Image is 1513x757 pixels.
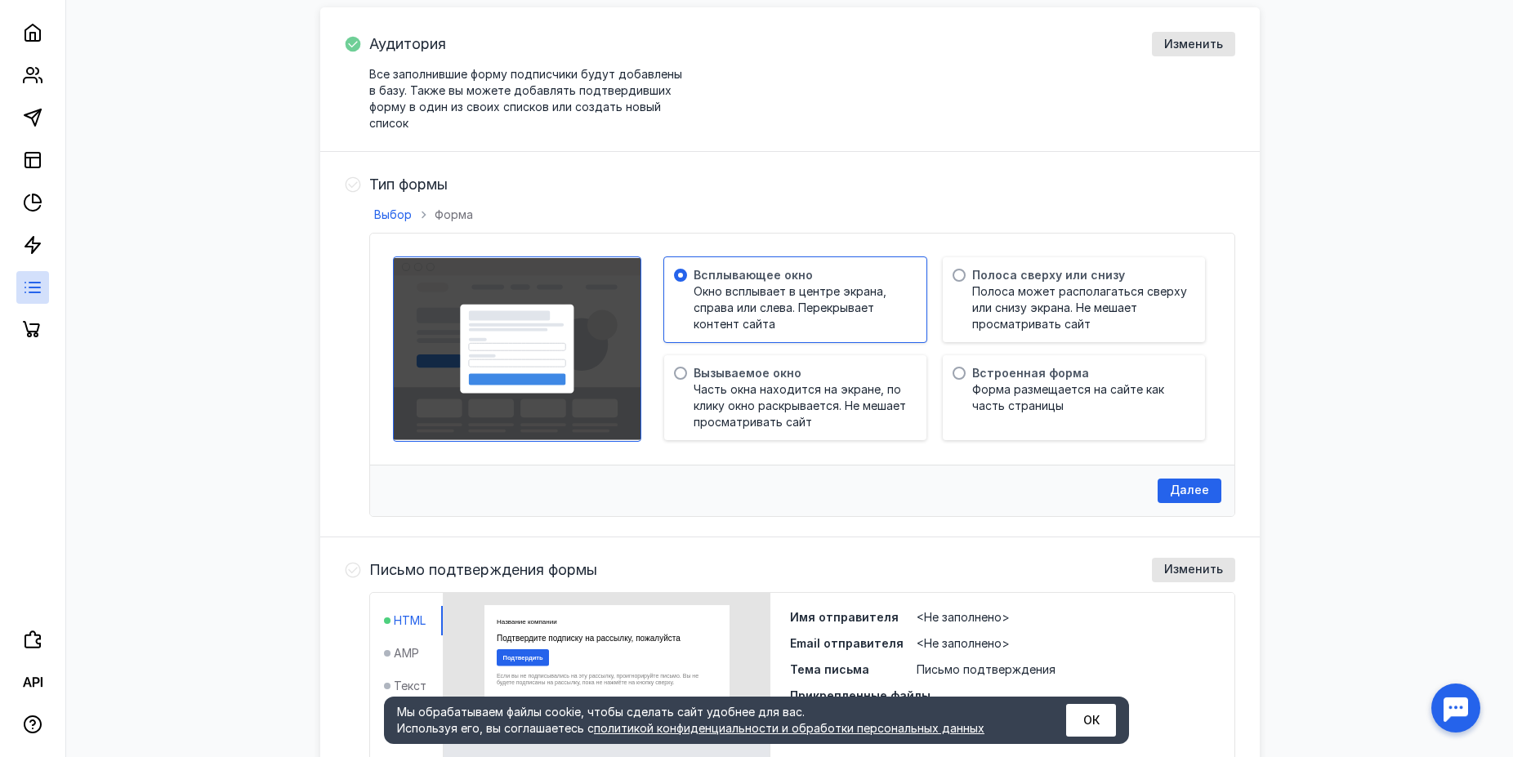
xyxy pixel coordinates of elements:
span: Письмо подтверждения [917,662,1056,676]
h4: Письмо подтверждения формы [369,562,597,578]
button: Изменить [1152,32,1235,56]
button: ОК [1066,704,1116,737]
span: Выбор [374,207,412,221]
button: Изменить [1152,558,1235,582]
span: Тема письма [790,662,869,676]
span: <Не заполнено> [917,636,1010,650]
span: Изменить [1164,563,1223,577]
span: Изменить [1164,38,1223,51]
span: Прикрепленные файлы [790,688,1215,704]
span: Часть окна находится на экране, по клику окно раскрывается. Не мешает просматривать сайт [694,381,910,430]
span: Встроенная форма [972,365,1089,381]
h4: Аудитория [369,36,446,52]
span: HTML [394,612,426,629]
span: Email отправителя [790,636,904,650]
span: Форма размещается на сайте как часть страницы [972,381,1189,414]
span: Полоса может располагаться сверху или снизу экрана. Не мешает просматривать сайт [972,283,1189,332]
a: политикой конфиденциальности и обработки персональных данных [594,721,984,735]
span: Полоса сверху или снизу [972,267,1125,283]
span: Далее [1170,483,1209,497]
span: Если вы не подписывались на эту рассылку, проигнорируйте письмо. Вы не будете подписаны на рассыл... [106,158,510,185]
h4: Тип формы [369,176,448,193]
span: Все заполнившие форму подписчики будут добавлены в базу. Также вы можете добавлять подтвердивших ... [369,67,682,130]
a: Подтвердить [118,121,199,138]
span: Форма [435,207,473,221]
span: Подтвердите подписку на рассылку, пожалуйста [106,82,473,100]
button: Далее [1158,479,1221,503]
span: <Не заполнено> [917,610,1010,624]
div: Мы обрабатываем файлы cookie, чтобы сделать сайт удобнее для вас. Используя его, вы соглашаетесь c [397,704,1026,737]
span: Вызываемое окно [694,365,801,381]
span: Имя отправителя [790,610,899,624]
